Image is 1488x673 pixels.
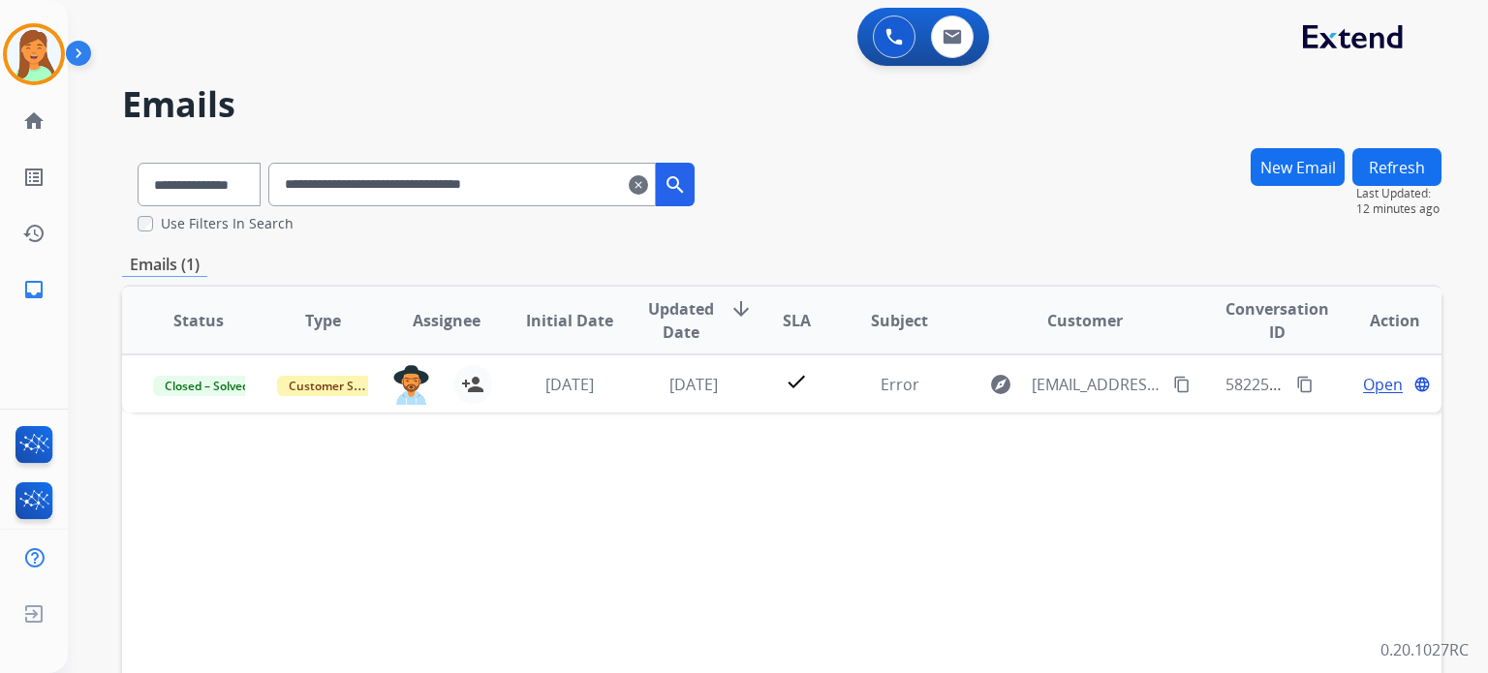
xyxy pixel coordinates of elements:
mat-icon: explore [989,373,1012,396]
span: Error [881,374,919,395]
button: New Email [1251,148,1345,186]
h2: Emails [122,85,1441,124]
img: avatar [7,27,61,81]
mat-icon: content_copy [1173,376,1191,393]
span: Initial Date [526,309,613,332]
span: Open [1363,373,1403,396]
mat-icon: home [22,109,46,133]
span: Subject [871,309,928,332]
p: Emails (1) [122,253,207,277]
span: [EMAIL_ADDRESS][DOMAIN_NAME] [1032,373,1162,396]
mat-icon: language [1413,376,1431,393]
span: Updated Date [648,297,714,344]
mat-icon: list_alt [22,166,46,189]
span: Customer [1047,309,1123,332]
th: Action [1317,287,1441,354]
span: Closed – Solved [153,376,261,396]
span: Type [305,309,341,332]
span: [DATE] [669,374,718,395]
mat-icon: clear [629,173,648,197]
mat-icon: check [785,370,808,393]
mat-icon: content_copy [1296,376,1314,393]
span: Customer Support [277,376,403,396]
span: SLA [783,309,811,332]
mat-icon: inbox [22,278,46,301]
mat-icon: arrow_downward [729,297,753,321]
p: 0.20.1027RC [1380,638,1469,661]
span: Assignee [413,309,480,332]
mat-icon: search [664,173,687,197]
span: [DATE] [545,374,594,395]
span: Conversation ID [1225,297,1329,344]
span: Last Updated: [1356,186,1441,201]
mat-icon: person_add [461,373,484,396]
span: Status [173,309,224,332]
img: agent-avatar [392,365,430,405]
button: Refresh [1352,148,1441,186]
span: 12 minutes ago [1356,201,1441,217]
mat-icon: history [22,222,46,245]
label: Use Filters In Search [161,214,294,233]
